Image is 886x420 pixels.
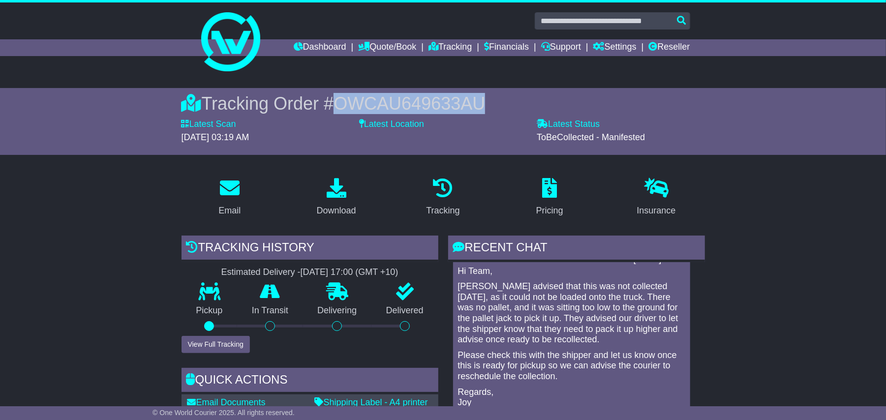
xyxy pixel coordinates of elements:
[153,409,295,417] span: © One World Courier 2025. All rights reserved.
[317,204,356,217] div: Download
[537,119,600,130] label: Latest Status
[182,236,438,262] div: Tracking history
[536,204,563,217] div: Pricing
[218,204,241,217] div: Email
[458,266,685,277] p: Hi Team,
[301,267,398,278] div: [DATE] 17:00 (GMT +10)
[359,119,424,130] label: Latest Location
[182,336,250,353] button: View Full Tracking
[537,132,645,142] span: ToBeCollected - Manifested
[182,93,705,114] div: Tracking Order #
[187,397,266,407] a: Email Documents
[631,175,682,221] a: Insurance
[303,305,372,316] p: Delivering
[458,350,685,382] p: Please check this with the shipper and let us know once this is ready for pickup so we can advise...
[182,305,238,316] p: Pickup
[294,39,346,56] a: Dashboard
[648,39,690,56] a: Reseller
[428,39,472,56] a: Tracking
[484,39,529,56] a: Financials
[420,175,466,221] a: Tracking
[530,175,570,221] a: Pricing
[448,236,705,262] div: RECENT CHAT
[371,305,438,316] p: Delivered
[637,204,676,217] div: Insurance
[593,39,637,56] a: Settings
[334,93,485,114] span: OWCAU649633AU
[458,281,685,345] p: [PERSON_NAME] advised that this was not collected [DATE], as it could not be loaded onto the truc...
[315,397,428,407] a: Shipping Label - A4 printer
[237,305,303,316] p: In Transit
[182,132,249,142] span: [DATE] 03:19 AM
[426,204,459,217] div: Tracking
[358,39,416,56] a: Quote/Book
[182,267,438,278] div: Estimated Delivery -
[458,387,685,408] p: Regards, Joy
[310,175,363,221] a: Download
[212,175,247,221] a: Email
[182,368,438,394] div: Quick Actions
[182,119,236,130] label: Latest Scan
[541,39,581,56] a: Support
